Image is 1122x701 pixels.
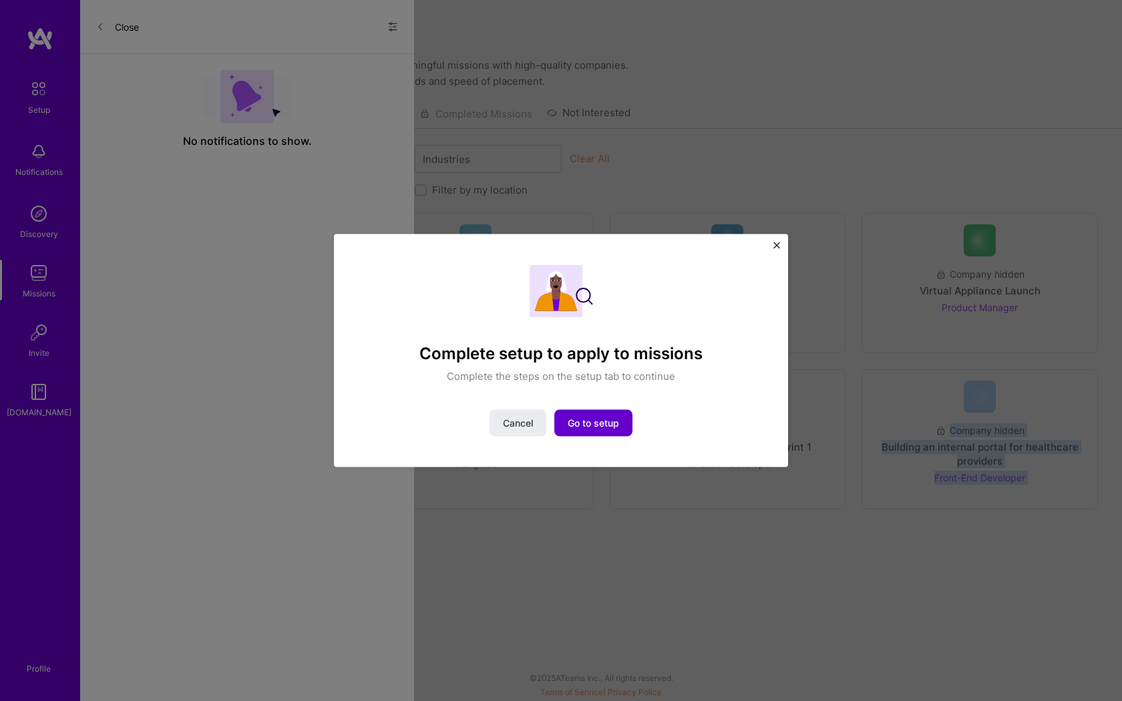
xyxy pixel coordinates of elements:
[447,369,675,383] p: Complete the steps on the setup tab to continue
[568,416,619,429] span: Go to setup
[773,242,780,256] button: Close
[490,409,546,436] button: Cancel
[554,409,632,436] button: Go to setup
[419,344,703,364] h4: Complete setup to apply to missions
[530,265,593,318] img: Complete setup illustration
[503,416,533,429] span: Cancel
